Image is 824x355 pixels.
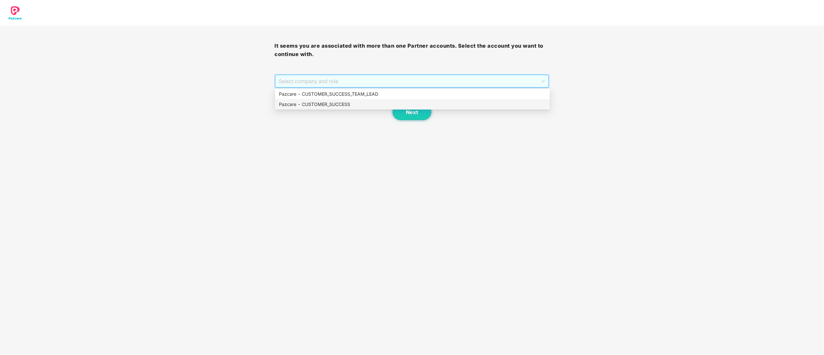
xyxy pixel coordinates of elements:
[275,99,550,110] div: Pazcare - CUSTOMER_SUCCESS
[275,89,550,99] div: Pazcare - CUSTOMER_SUCCESS_TEAM_LEAD
[279,101,546,108] div: Pazcare - CUSTOMER_SUCCESS
[275,42,550,58] h3: It seems you are associated with more than one Partner accounts. Select the account you want to c...
[406,109,418,115] span: Next
[279,91,546,98] div: Pazcare - CUSTOMER_SUCCESS_TEAM_LEAD
[393,104,431,120] button: Next
[279,75,545,87] span: Select company and role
